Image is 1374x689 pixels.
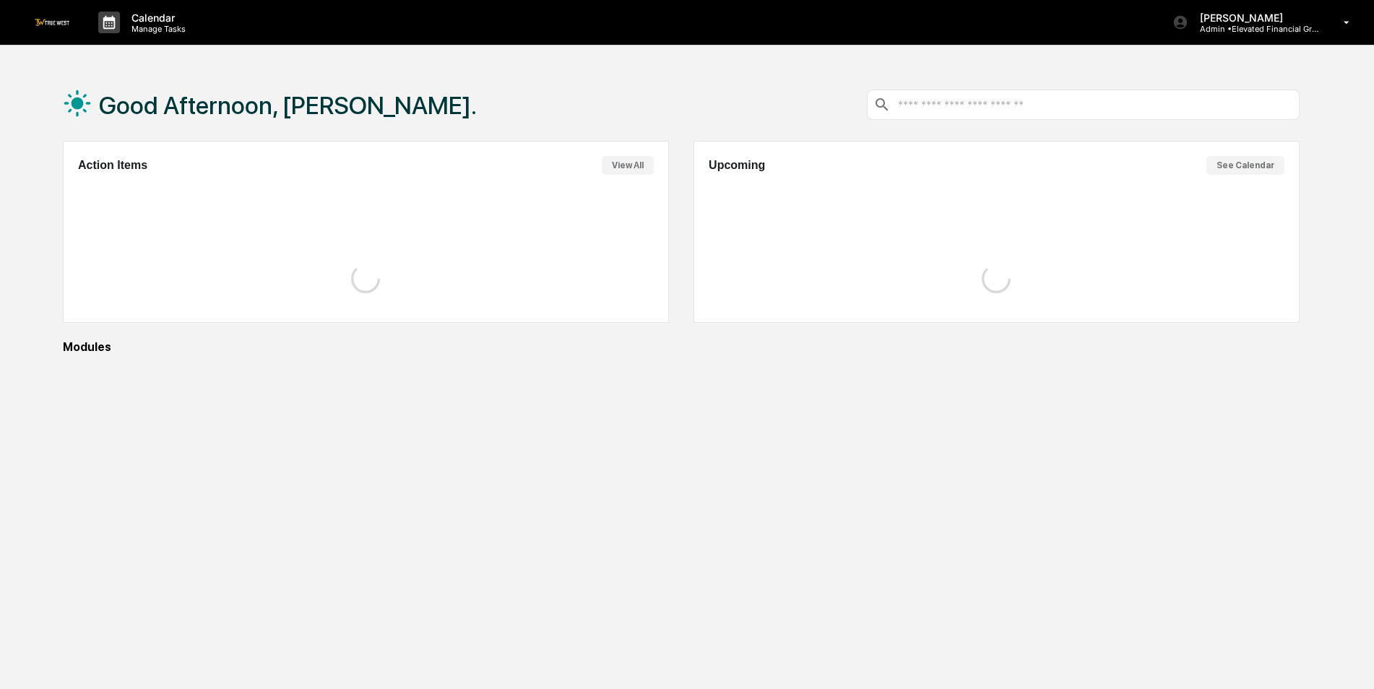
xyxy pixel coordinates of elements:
button: See Calendar [1206,156,1284,175]
h2: Action Items [78,159,147,172]
div: Modules [63,340,1300,354]
p: Manage Tasks [120,24,193,34]
p: [PERSON_NAME] [1188,12,1323,24]
h2: Upcoming [709,159,765,172]
button: View All [602,156,654,175]
p: Admin • Elevated Financial Group [1188,24,1323,34]
h1: Good Afternoon, [PERSON_NAME]. [99,91,477,120]
p: Calendar [120,12,193,24]
img: logo [35,19,69,25]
